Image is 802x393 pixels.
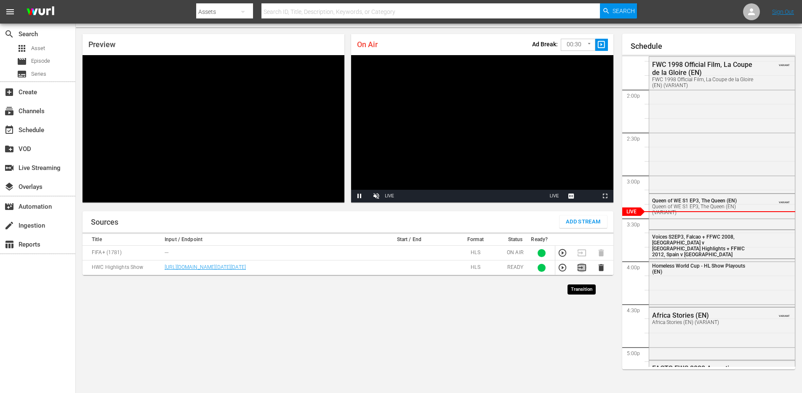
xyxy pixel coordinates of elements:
[165,264,246,270] a: [URL][DOMAIN_NAME][DATE][DATE]
[652,198,737,204] span: Queen of WE S1 EP3, The Queen (EN)
[88,40,115,49] span: Preview
[351,190,368,202] button: Pause
[532,41,558,48] p: Ad Break:
[4,29,14,39] span: Search
[4,182,14,192] span: Overlays
[351,55,613,202] div: Video Player
[31,57,50,65] span: Episode
[550,194,559,198] span: LIVE
[779,197,790,204] span: VARIANT
[83,260,162,275] td: HWC Highlights Show
[368,190,385,202] button: Unmute
[779,60,790,66] span: VARIANT
[597,263,606,272] button: Delete
[4,87,14,97] span: Create
[449,246,502,260] td: HLS
[597,40,606,50] span: slideshow_sharp
[83,246,162,260] td: FIFA+ (1781)
[31,44,45,53] span: Asset
[631,42,796,50] h1: Schedule
[385,190,394,202] div: LIVE
[772,8,794,15] a: Sign Out
[613,3,635,19] span: Search
[652,234,745,263] span: Voices S2EP3, Falcao + FFWC 2008, [GEOGRAPHIC_DATA] v [GEOGRAPHIC_DATA] Highlights + FFWC 2012, S...
[502,246,528,260] td: ON AIR
[563,190,580,202] button: Captions
[83,234,162,246] th: Title
[357,40,378,49] span: On Air
[17,43,27,53] span: Asset
[652,364,754,380] div: FACTS FWC 2022 Argentina v [GEOGRAPHIC_DATA] (EN)
[4,239,14,250] span: Reports
[502,234,528,246] th: Status
[83,55,344,202] div: Video Player
[600,3,637,19] button: Search
[369,234,449,246] th: Start / End
[162,234,369,246] th: Input / Endpoint
[652,61,754,77] div: FWC 1998 Official Film, La Coupe de la Gloire (EN)
[779,311,790,317] span: VARIANT
[528,234,555,246] th: Ready?
[4,220,14,231] span: Ingestion
[17,56,27,66] span: Episode
[31,70,46,78] span: Series
[502,260,528,275] td: READY
[162,246,369,260] td: ---
[449,234,502,246] th: Format
[652,263,745,275] span: Homeless World Cup - HL Show Playouts (EN)
[561,37,595,53] div: 00:30
[566,217,601,227] span: Add Stream
[652,311,754,319] div: Africa Stories (EN)
[449,260,502,275] td: HLS
[652,319,754,325] div: Africa Stories (EN) (VARIANT)
[652,77,754,88] div: FWC 1998 Official Film, La Coupe de la Gloire (EN) (VARIANT)
[560,215,607,228] button: Add Stream
[558,248,567,258] button: Preview Stream
[4,163,14,173] span: Live Streaming
[91,218,118,226] h1: Sources
[546,190,563,202] button: Seek to live, currently playing live
[652,204,754,215] div: Queen of WE S1 EP3, The Queen (EN) (VARIANT)
[17,69,27,79] span: Series
[4,106,14,116] span: Channels
[580,190,597,202] button: Picture-in-Picture
[597,190,613,202] button: Fullscreen
[558,263,567,272] button: Preview Stream
[4,144,14,154] span: VOD
[4,125,14,135] span: Schedule
[5,7,15,17] span: menu
[4,202,14,212] span: Automation
[20,2,61,22] img: ans4CAIJ8jUAAAAAAAAAAAAAAAAAAAAAAAAgQb4GAAAAAAAAAAAAAAAAAAAAAAAAJMjXAAAAAAAAAAAAAAAAAAAAAAAAgAT5G...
